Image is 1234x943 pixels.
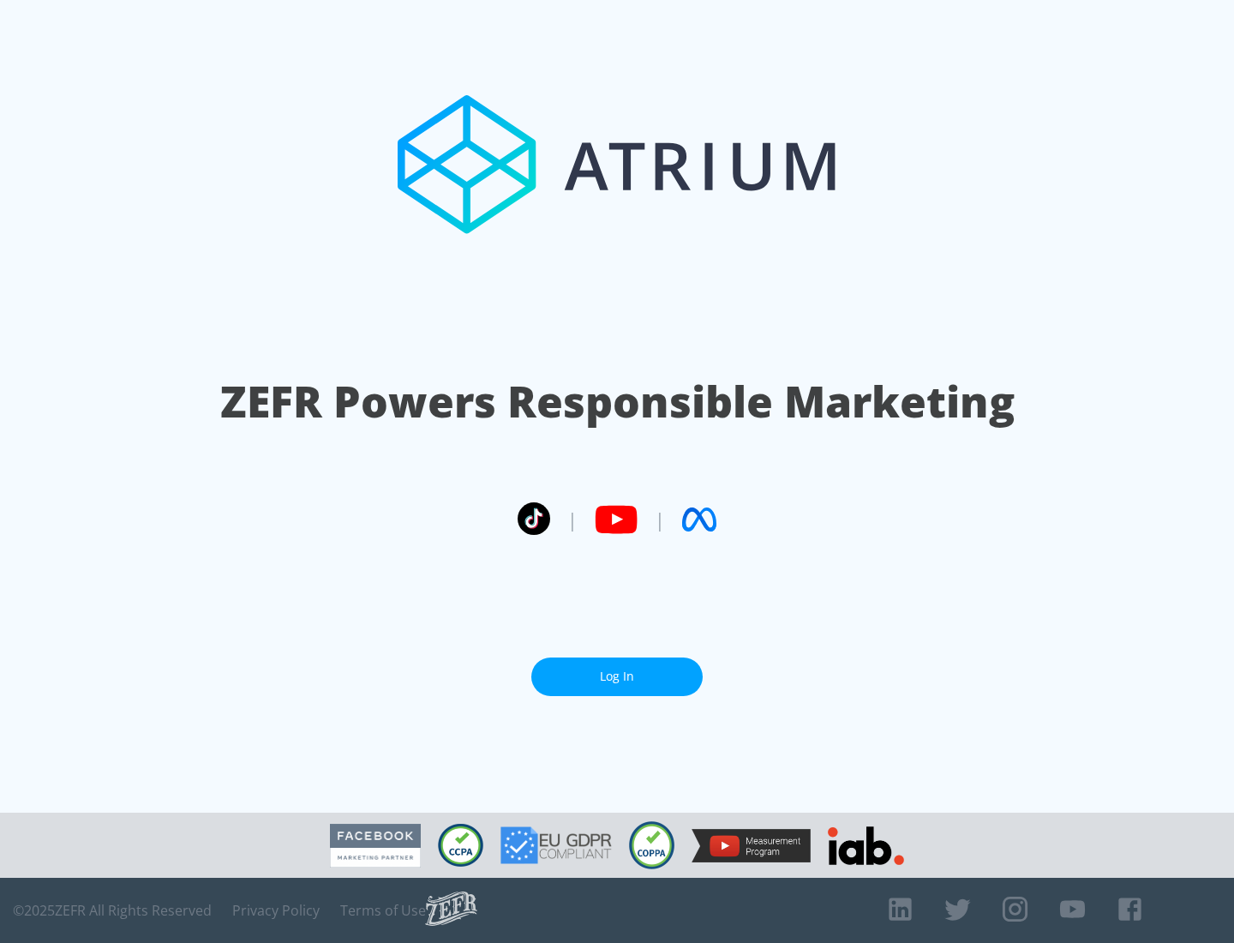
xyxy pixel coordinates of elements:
img: GDPR Compliant [500,826,612,864]
span: © 2025 ZEFR All Rights Reserved [13,902,212,919]
span: | [567,507,578,532]
img: Facebook Marketing Partner [330,824,421,868]
a: Privacy Policy [232,902,320,919]
img: CCPA Compliant [438,824,483,867]
a: Terms of Use [340,902,426,919]
h1: ZEFR Powers Responsible Marketing [220,372,1015,431]
a: Log In [531,658,703,696]
img: COPPA Compliant [629,821,674,869]
span: | [655,507,665,532]
img: YouTube Measurement Program [692,829,811,862]
img: IAB [828,826,904,865]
